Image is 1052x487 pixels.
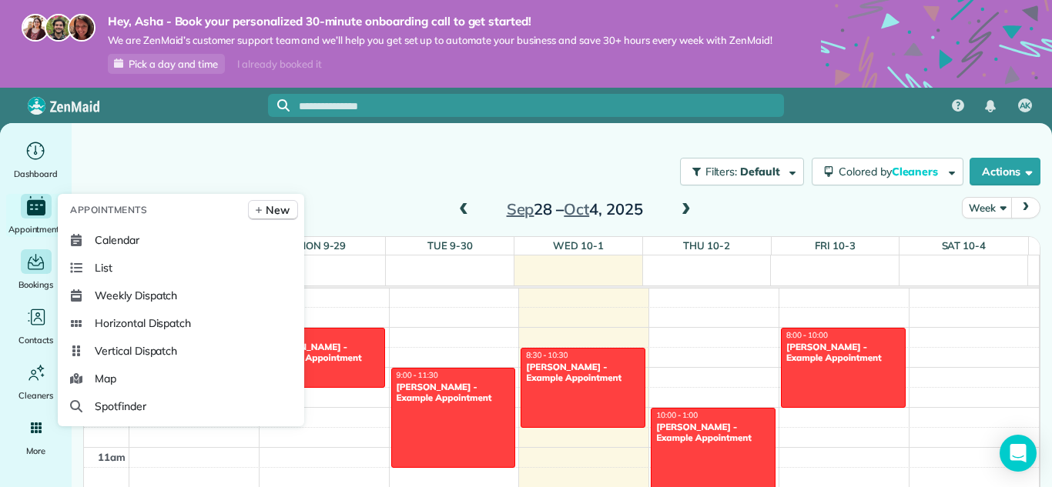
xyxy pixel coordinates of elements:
span: Vertical Dispatch [95,343,177,359]
a: Filters: Default [672,158,804,185]
span: 8:30 - 10:30 [526,350,568,360]
a: Weekly Dispatch [64,282,298,309]
div: [PERSON_NAME] - Example Appointment [786,342,901,364]
a: Bookings [6,249,65,292]
button: Focus search [268,99,290,112]
span: 8:00 - 10:00 [786,330,828,340]
a: Dashboard [6,138,65,182]
a: Spotfinder [64,392,298,420]
span: List [95,260,112,275]
span: Filters: [705,165,738,178]
a: Thu 10-2 [683,239,730,252]
a: Tue 9-30 [427,239,473,252]
span: 10:00 - 1:00 [656,410,698,420]
span: Oct [564,199,589,218]
a: List [64,254,298,282]
span: Sep [507,199,534,218]
a: Vertical Dispatch [64,337,298,365]
span: Spotfinder [95,399,146,414]
span: Dashboard [14,166,58,182]
a: Cleaners [6,360,65,403]
span: Cleaners [18,388,53,403]
span: Contacts [18,332,53,348]
strong: Hey, Asha - Book your personalized 30-minute onboarding call to get started! [108,14,772,29]
button: next [1011,197,1040,218]
img: michelle-19f622bdf1676172e81f8f8fba1fb50e276960ebfe0243fe18214015130c80e4.jpg [68,14,95,42]
span: New [266,202,290,218]
a: New [248,200,298,220]
div: [PERSON_NAME] - Example Appointment [655,422,771,444]
img: maria-72a9807cf96188c08ef61303f053569d2e2a8a1cde33d635c8a3ac13582a053d.jpg [22,14,49,42]
span: Map [95,371,116,386]
a: Sat 10-4 [942,239,987,252]
span: Default [740,165,781,178]
a: Fri 10-3 [815,239,856,252]
img: jorge-587dff0eeaa6aab1f244e6dc62b8924c3b6ad411094392a53c71c6c4a576187d.jpg [45,14,72,42]
a: Calendar [64,226,298,254]
span: 11am [98,451,126,463]
span: Bookings [18,277,54,292]
span: Colored by [839,165,943,178]
span: We are ZenMaid’s customer support team and we’ll help you get set up to automate your business an... [108,34,772,47]
div: I already booked it [228,55,330,74]
a: Appointments [6,194,65,237]
div: Open Intercom Messenger [1000,435,1037,472]
span: Horizontal Dispatch [95,315,191,331]
span: Cleaners [892,165,941,178]
button: Actions [970,158,1040,185]
div: [PERSON_NAME] - Example Appointment [525,362,641,384]
span: 9:00 - 11:30 [397,370,438,380]
span: Weekly Dispatch [95,288,177,303]
button: Week [962,197,1012,218]
span: Appointments [70,202,147,218]
span: Appointments [8,222,64,237]
a: Mon 9-29 [297,239,347,252]
svg: Focus search [277,99,290,112]
a: Map [64,365,298,392]
button: Filters: Default [680,158,804,185]
nav: Main [940,88,1052,123]
div: [PERSON_NAME] - Example Appointment [396,382,511,404]
span: Pick a day and time [129,58,218,70]
div: [PERSON_NAME] - Example Appointment [266,342,381,364]
div: Notifications [974,89,1007,123]
a: Horizontal Dispatch [64,309,298,337]
h2: 28 – 4, 2025 [478,201,671,218]
span: Calendar [95,232,139,248]
a: Contacts [6,305,65,348]
a: Wed 10-1 [553,239,604,252]
span: More [26,443,45,459]
span: AK [1020,100,1031,112]
button: Colored byCleaners [812,158,963,185]
a: Pick a day and time [108,54,225,74]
